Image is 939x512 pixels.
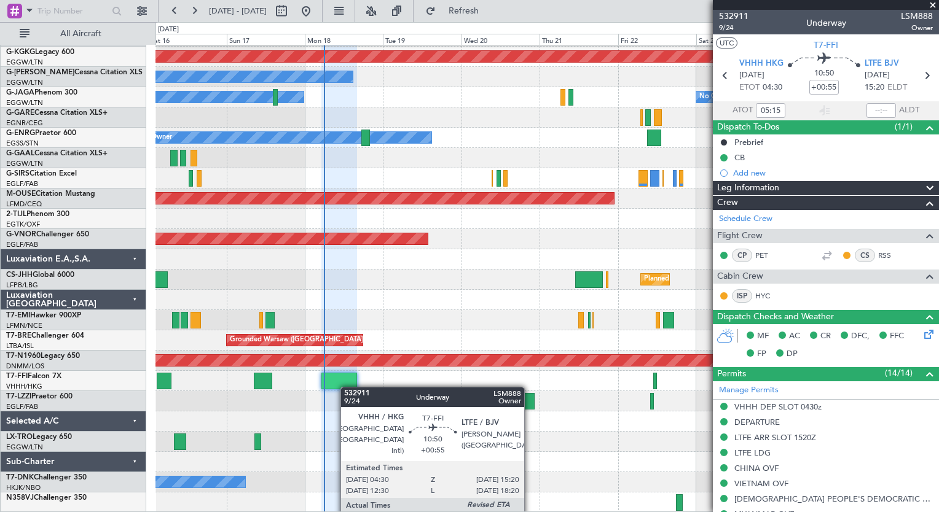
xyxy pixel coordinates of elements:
a: LFMD/CEQ [6,200,42,209]
div: DEPARTURE [734,417,780,427]
input: --:-- [756,103,785,118]
span: FP [757,348,766,360]
span: Owner [901,23,933,33]
span: G-VNOR [6,231,36,238]
a: EGGW/LTN [6,159,43,168]
a: N358VJChallenger 350 [6,494,87,502]
a: EGSS/STN [6,139,39,148]
span: [DATE] - [DATE] [209,6,267,17]
a: EGNR/CEG [6,118,43,128]
a: Manage Permits [719,384,779,397]
div: Thu 21 [540,34,618,45]
span: G-[PERSON_NAME] [6,69,74,76]
span: 9/24 [719,23,748,33]
span: M-OUSE [6,190,36,198]
a: EGGW/LTN [6,58,43,67]
a: EGTK/OXF [6,220,40,229]
a: T7-LZZIPraetor 600 [6,393,73,400]
a: T7-BREChallenger 604 [6,332,84,339]
div: Add new [733,168,933,178]
a: T7-EMIHawker 900XP [6,312,81,319]
span: CS-JHH [6,271,33,279]
a: EGLF/FAB [6,240,38,249]
span: Permits [717,367,746,381]
a: T7-DNKChallenger 350 [6,474,87,481]
span: LTFE BJV [865,58,899,70]
span: Dispatch Checks and Weather [717,310,834,324]
span: 15:20 [865,82,884,94]
a: G-VNORChallenger 650 [6,231,89,238]
button: All Aircraft [14,24,133,44]
span: N358VJ [6,494,34,502]
span: Cabin Crew [717,270,763,284]
a: G-[PERSON_NAME]Cessna Citation XLS [6,69,143,76]
div: Prebrief [734,137,763,147]
div: ISP [732,289,752,303]
div: Tue 19 [383,34,461,45]
span: G-KGKG [6,48,35,56]
div: Sun 17 [227,34,305,45]
a: LFPB/LBG [6,281,38,290]
a: EGLF/FAB [6,179,38,188]
div: No Crew [699,88,728,106]
a: Schedule Crew [719,213,772,225]
span: LX-TRO [6,433,33,441]
div: [DATE] [158,25,179,35]
div: VHHH DEP SLOT 0430z [734,401,822,412]
div: LTFE ARR SLOT 1520Z [734,432,816,443]
a: LFMN/NCE [6,321,42,330]
a: EGGW/LTN [6,443,43,452]
span: Flight Crew [717,229,763,243]
a: LX-TROLegacy 650 [6,433,72,441]
span: T7-N1960 [6,352,41,360]
div: Sat 23 [696,34,774,45]
a: DNMM/LOS [6,362,44,371]
span: (1/1) [895,120,913,133]
a: HKJK/NBO [6,483,41,492]
span: G-ENRG [6,130,35,137]
span: T7-DNK [6,474,34,481]
a: T7-N1960Legacy 650 [6,352,80,360]
a: EGGW/LTN [6,98,43,107]
a: 2-TIJLPhenom 300 [6,211,69,218]
a: PET [755,250,783,261]
a: CS-JHHGlobal 6000 [6,271,74,279]
a: G-JAGAPhenom 300 [6,89,77,96]
span: DP [787,348,798,360]
a: G-ENRGPraetor 600 [6,130,76,137]
a: HYC [755,290,783,301]
span: 10:50 [814,68,834,80]
span: [DATE] [865,69,890,82]
a: M-OUSECitation Mustang [6,190,95,198]
span: (14/14) [885,367,913,379]
a: G-KGKGLegacy 600 [6,48,74,56]
a: G-GARECessna Citation XLS+ [6,109,108,117]
a: T7-FFIFalcon 7X [6,373,61,380]
div: Sat 16 [148,34,226,45]
a: VHHH/HKG [6,382,42,391]
span: ELDT [887,82,907,94]
a: G-SIRSCitation Excel [6,170,77,177]
span: 2-TIJL [6,211,26,218]
span: G-GAAL [6,150,34,157]
span: DFC, [851,330,870,343]
span: AC [789,330,800,343]
span: T7-EMI [6,312,30,319]
span: 04:30 [763,82,782,94]
span: ATOT [733,104,753,117]
div: CHINA OVF [734,463,779,473]
div: Mon 18 [305,34,383,45]
input: --:-- [866,103,896,118]
div: LTFE LDG [734,448,771,458]
span: CR [820,330,831,343]
div: CP [732,249,752,262]
span: T7-LZZI [6,393,31,400]
span: LSM888 [901,10,933,23]
span: [DATE] [739,69,764,82]
div: CS [855,249,875,262]
span: 532911 [719,10,748,23]
span: G-GARE [6,109,34,117]
span: Dispatch To-Dos [717,120,779,134]
span: FFC [890,330,904,343]
div: Wed 20 [462,34,540,45]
